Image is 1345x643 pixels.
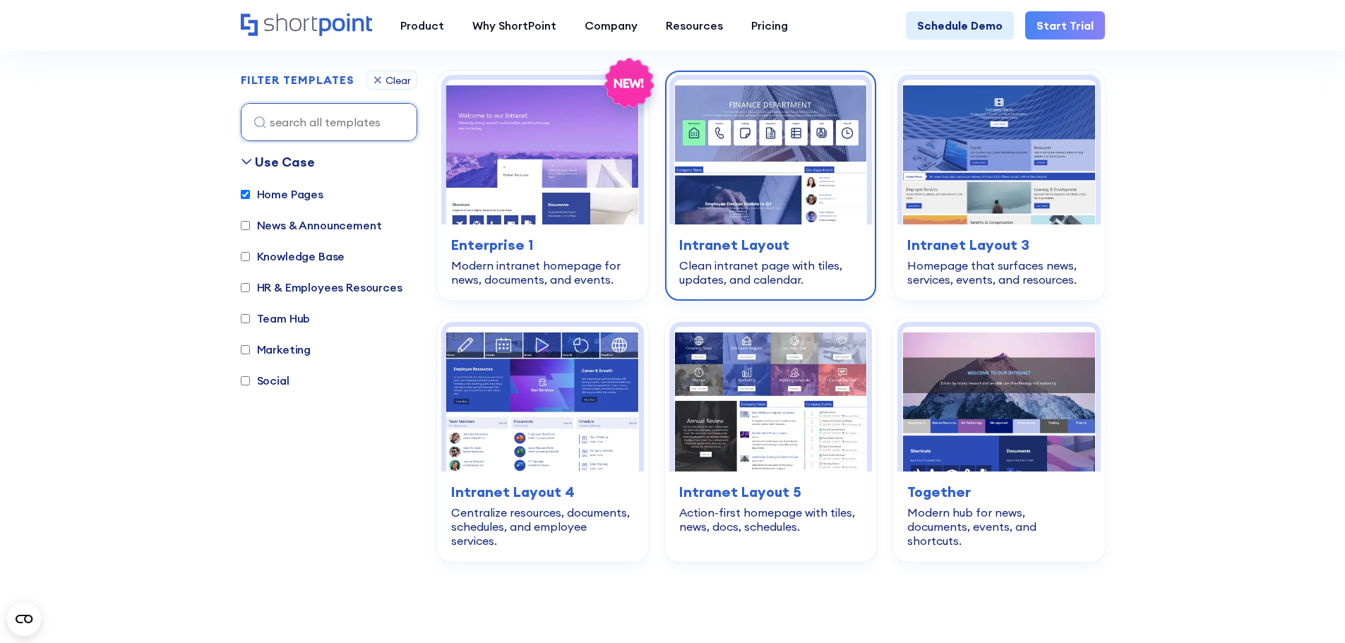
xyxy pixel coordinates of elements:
[665,71,876,301] a: Intranet Layout – SharePoint Page Design: Clean intranet page with tiles, updates, and calendar.I...
[907,234,1090,256] h3: Intranet Layout 3
[7,602,41,636] button: Open CMP widget
[570,11,652,40] a: Company
[255,152,315,172] div: Use Case
[241,376,250,385] input: Social
[906,11,1014,40] a: Schedule Demo
[400,17,444,34] div: Product
[679,258,862,287] div: Clean intranet page with tiles, updates, and calendar.
[241,372,289,389] label: Social
[241,221,250,230] input: News & Announcement
[241,103,417,141] input: search all templates
[446,327,639,471] img: Intranet Layout 4 – Intranet Page Template: Centralize resources, documents, schedules, and emplo...
[907,258,1090,287] div: Homepage that surfaces news, services, events, and resources.
[893,318,1104,562] a: Together – Intranet Homepage Template: Modern hub for news, documents, events, and shortcuts.Toge...
[737,11,802,40] a: Pricing
[674,80,867,224] img: Intranet Layout – SharePoint Page Design: Clean intranet page with tiles, updates, and calendar.
[241,252,250,261] input: Knowledge Base
[472,17,556,34] div: Why ShortPoint
[666,17,723,34] div: Resources
[437,318,648,562] a: Intranet Layout 4 – Intranet Page Template: Centralize resources, documents, schedules, and emplo...
[241,341,311,358] label: Marketing
[458,11,570,40] a: Why ShortPoint
[241,217,382,234] label: News & Announcement
[652,11,737,40] a: Resources
[241,345,250,354] input: Marketing
[665,318,876,562] a: Intranet Layout 5 – SharePoint Page Template: Action-first homepage with tiles, news, docs, sched...
[241,248,345,265] label: Knowledge Base
[241,310,311,327] label: Team Hub
[451,258,634,287] div: Modern intranet homepage for news, documents, and events.
[1091,479,1345,643] iframe: Chat Widget
[451,234,634,256] h3: Enterprise 1
[907,505,1090,548] div: Modern hub for news, documents, events, and shortcuts.
[674,327,867,471] img: Intranet Layout 5 – SharePoint Page Template: Action-first homepage with tiles, news, docs, sched...
[902,327,1095,471] img: Together – Intranet Homepage Template: Modern hub for news, documents, events, and shortcuts.
[902,80,1095,224] img: Intranet Layout 3 – SharePoint Homepage Template: Homepage that surfaces news, services, events, ...
[679,234,862,256] h3: Intranet Layout
[241,279,402,296] label: HR & Employees Resources
[241,283,250,292] input: HR & Employees Resources
[241,13,372,37] a: Home
[241,186,323,203] label: Home Pages
[751,17,788,34] div: Pricing
[446,80,639,224] img: Enterprise 1 – SharePoint Homepage Design: Modern intranet homepage for news, documents, and events.
[1025,11,1105,40] a: Start Trial
[585,17,638,34] div: Company
[679,505,862,534] div: Action-first homepage with tiles, news, docs, schedules.
[893,71,1104,301] a: Intranet Layout 3 – SharePoint Homepage Template: Homepage that surfaces news, services, events, ...
[385,76,411,85] div: Clear
[241,190,250,199] input: Home Pages
[907,481,1090,503] h3: Together
[679,481,862,503] h3: Intranet Layout 5
[241,74,354,87] h2: FILTER TEMPLATES
[241,314,250,323] input: Team Hub
[451,505,634,548] div: Centralize resources, documents, schedules, and employee services.
[386,11,458,40] a: Product
[451,481,634,503] h3: Intranet Layout 4
[437,71,648,301] a: Enterprise 1 – SharePoint Homepage Design: Modern intranet homepage for news, documents, and even...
